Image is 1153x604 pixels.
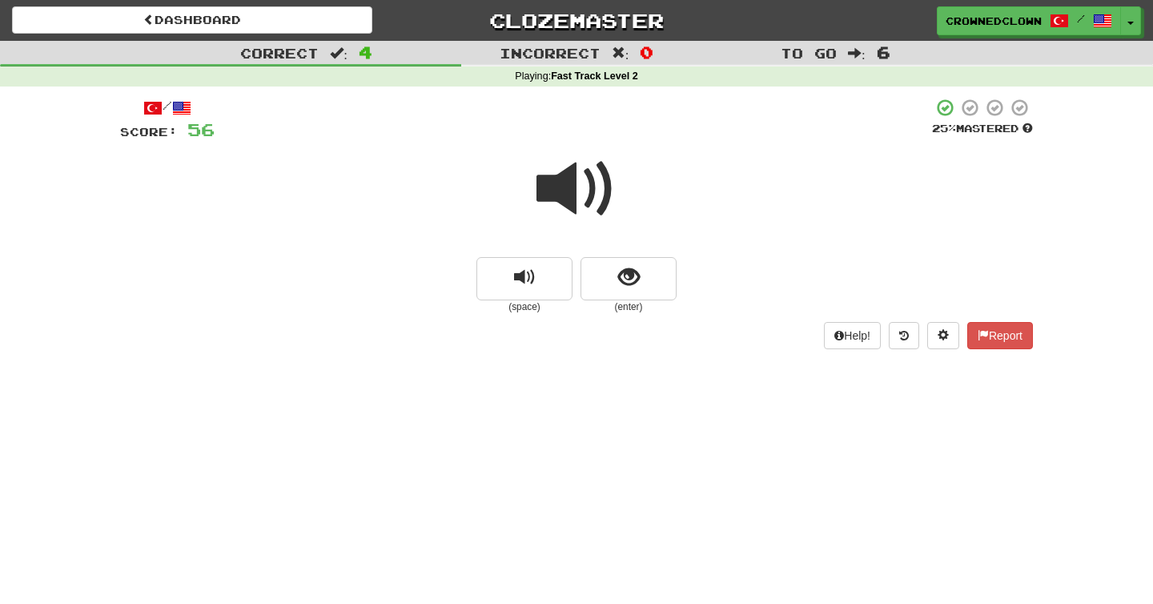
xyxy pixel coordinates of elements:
span: 6 [877,42,890,62]
span: 4 [359,42,372,62]
span: : [612,46,629,60]
span: Incorrect [500,45,601,61]
span: : [330,46,348,60]
span: : [848,46,866,60]
div: / [120,98,215,118]
button: show sentence [581,257,677,300]
span: CrownedClown [946,14,1042,28]
a: Clozemaster [396,6,757,34]
span: 56 [187,119,215,139]
span: Correct [240,45,319,61]
span: / [1077,13,1085,24]
button: Round history (alt+y) [889,322,919,349]
strong: Fast Track Level 2 [551,70,638,82]
span: 0 [640,42,653,62]
span: 25 % [932,122,956,135]
button: Help! [824,322,881,349]
a: CrownedClown / [937,6,1121,35]
button: Report [967,322,1033,349]
button: replay audio [476,257,572,300]
span: Score: [120,125,178,139]
div: Mastered [932,122,1033,136]
a: Dashboard [12,6,372,34]
small: (enter) [581,300,677,314]
span: To go [781,45,837,61]
small: (space) [476,300,572,314]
